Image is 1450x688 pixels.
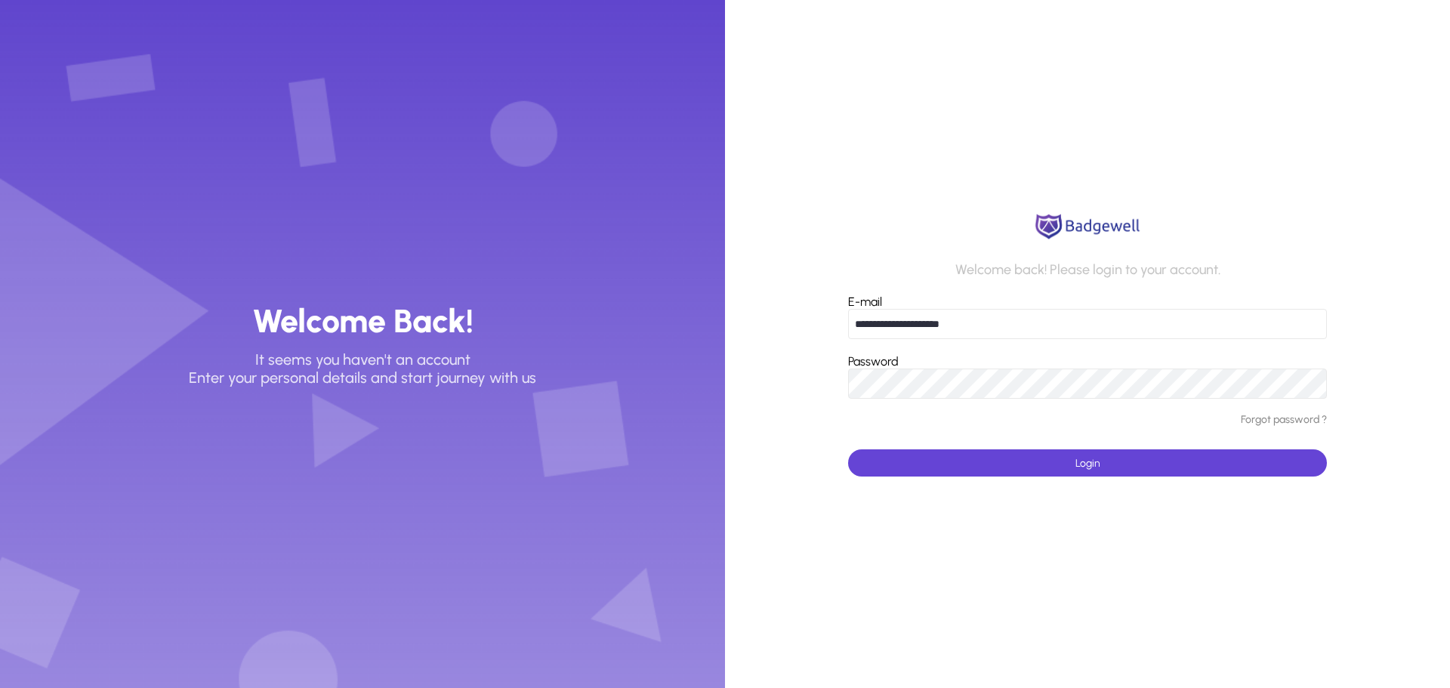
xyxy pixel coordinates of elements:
[955,262,1220,279] p: Welcome back! Please login to your account.
[252,301,474,341] h3: Welcome Back!
[848,354,899,369] label: Password
[1075,457,1100,470] span: Login
[848,295,882,309] label: E-mail
[848,449,1327,477] button: Login
[1241,414,1327,427] a: Forgot password ?
[189,369,536,387] p: Enter your personal details and start journey with us
[255,350,470,369] p: It seems you haven't an account
[1031,211,1144,242] img: logo.png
